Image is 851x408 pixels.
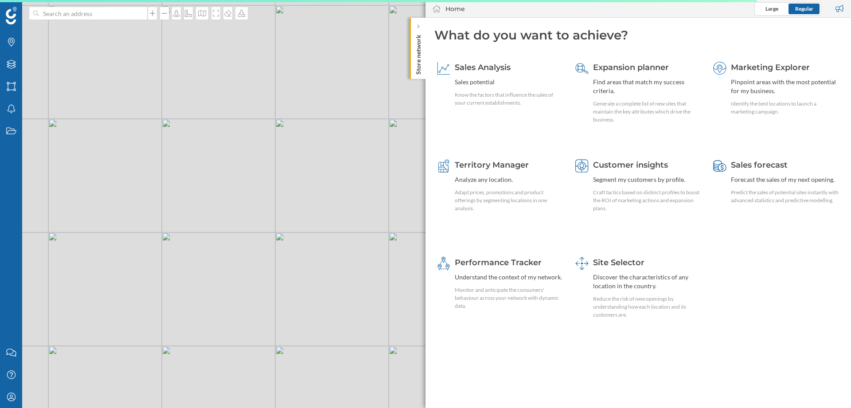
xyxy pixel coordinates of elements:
span: Site Selector [593,258,644,267]
div: Craft tactics based on distinct profiles to boost the ROI of marketing actions and expansion plans. [593,188,702,212]
div: Discover the characteristics of any location in the country. [593,273,702,290]
div: Reduce the risk of new openings by understanding how each location and its customers are. [593,295,702,319]
div: What do you want to achieve? [434,27,842,43]
div: Adapt prices, promotions and product offerings by segmenting locations in one analysis. [455,188,563,212]
span: Sales Analysis [455,63,511,72]
span: Marketing Explorer [731,63,810,72]
span: Expansion planner [593,63,669,72]
span: Territory Manager [455,160,529,170]
img: dashboards-manager.svg [575,257,589,270]
div: Sales potential [455,78,563,86]
span: Large [765,5,778,12]
div: Find areas that match my success criteria. [593,78,702,95]
span: Regular [795,5,813,12]
img: customer-intelligence.svg [575,159,589,173]
div: Identify the best locations to launch a marketing campaign. [731,100,839,116]
div: Analyze any location. [455,175,563,184]
img: Geoblink Logo [6,7,17,24]
p: Store network [414,31,423,75]
div: Home [445,4,465,13]
div: Monitor and anticipate the consumers' behaviour across your network with dynamic data. [455,286,563,310]
img: search-areas.svg [575,62,589,75]
img: sales-explainer.svg [437,62,450,75]
div: Generate a complete list of new sites that maintain the key attributes which drive the business. [593,100,702,124]
span: Customer insights [593,160,668,170]
div: Predict the sales of potential sites instantly with advanced statistics and predictive modelling. [731,188,839,204]
div: Forecast the sales of my next opening. [731,175,839,184]
img: sales-forecast.svg [713,159,726,173]
div: Know the factors that influence the sales of your current establishments. [455,91,563,107]
img: territory-manager.svg [437,159,450,173]
div: Understand the context of my network. [455,273,563,282]
span: Performance Tracker [455,258,542,267]
img: explorer.svg [713,62,726,75]
div: Segment my customers by profile. [593,175,702,184]
img: monitoring-360.svg [437,257,450,270]
div: Pinpoint areas with the most potential for my business. [731,78,839,95]
span: Sales forecast [731,160,788,170]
